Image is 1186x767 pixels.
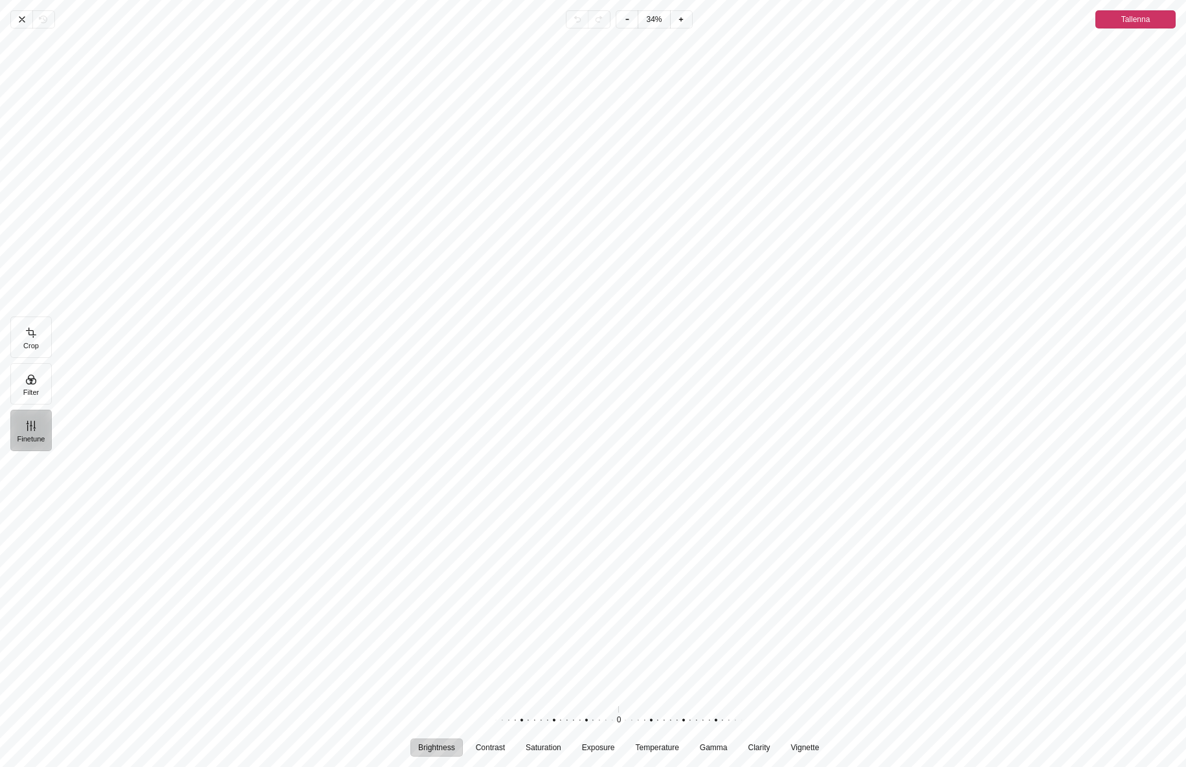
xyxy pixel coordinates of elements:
span: 34% [646,12,662,27]
span: Saturation [526,744,561,751]
span: Vignette [791,744,820,751]
span: Gamma [700,744,728,751]
span: Contrast [476,744,505,751]
span: Tallenna [1121,12,1150,27]
span: Exposure [582,744,615,751]
div: Finetune [62,28,1186,767]
span: Clarity [748,744,770,751]
button: Tallenna [1095,10,1176,28]
button: Filter [10,363,52,405]
button: 34% [638,10,670,28]
span: Temperature [636,744,679,751]
button: Crop [10,317,52,358]
button: Finetune [10,410,52,451]
span: Brightness [418,744,455,751]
